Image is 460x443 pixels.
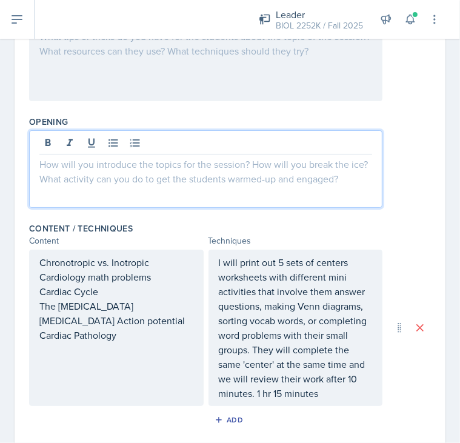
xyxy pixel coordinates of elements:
div: Content [29,235,204,247]
div: Add [217,415,243,425]
label: Opening [29,116,68,128]
p: Cardiac Pathology [39,328,193,342]
p: The [MEDICAL_DATA] [39,299,193,313]
p: I will print out 5 sets of centers worksheets with different mini activities that involve them an... [219,255,373,401]
div: Leader [276,7,363,22]
p: Cardiology math problems [39,270,193,284]
p: Cardiac Cycle [39,284,193,299]
div: BIOL 2252K / Fall 2025 [276,19,363,32]
button: Add [210,411,250,429]
p: [MEDICAL_DATA] Action potential [39,313,193,328]
div: Techniques [208,235,383,247]
p: Chronotropic vs. Inotropic [39,255,193,270]
label: Content / Techniques [29,222,133,235]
